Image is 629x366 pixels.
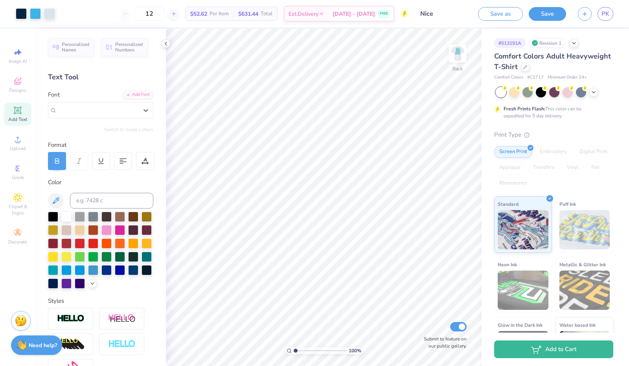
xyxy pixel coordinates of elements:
[498,260,517,269] span: Neon Ink
[8,116,27,123] span: Add Text
[494,51,611,71] span: Comfort Colors Adult Heavyweight T-Shirt
[498,200,519,208] span: Standard
[494,340,613,358] button: Add to Cart
[450,46,465,61] img: Back
[535,146,572,158] div: Embroidery
[115,42,143,53] span: Personalized Numbers
[530,38,566,48] div: Revision 1
[380,11,388,16] span: FREE
[559,321,596,329] span: Water based Ink
[261,10,272,18] span: Total
[62,42,90,53] span: Personalized Names
[57,314,85,323] img: Stroke
[48,90,60,99] label: Font
[574,146,612,158] div: Digital Print
[104,126,153,133] button: Switch to Greek Letters
[598,7,613,21] a: PK
[601,9,609,18] span: PK
[529,7,566,21] button: Save
[504,106,545,112] strong: Fresh Prints Flash:
[57,338,85,351] img: 3d Illusion
[562,162,584,174] div: Vinyl
[48,178,153,187] div: Color
[190,10,207,18] span: $52.62
[48,296,153,306] div: Styles
[452,65,463,72] div: Back
[586,162,605,174] div: Foil
[8,239,27,245] span: Decorate
[10,145,26,152] span: Upload
[108,314,136,324] img: Shadow
[349,347,361,354] span: 100 %
[134,7,165,21] input: – –
[527,74,544,81] span: # C1717
[414,6,472,22] input: Untitled Design
[333,10,375,18] span: [DATE] - [DATE]
[289,10,318,18] span: Est. Delivery
[12,174,24,181] span: Greek
[238,10,258,18] span: $631.44
[494,74,523,81] span: Comfort Colors
[108,340,136,349] img: Negative Space
[48,72,153,82] div: Text Tool
[498,210,548,249] img: Standard
[494,178,532,189] div: Rhinestones
[210,10,229,18] span: Per Item
[528,162,559,174] div: Transfers
[48,141,154,150] div: Format
[498,321,543,329] span: Glow in the Dark Ink
[559,210,610,249] img: Puff Ink
[419,335,467,350] label: Submit to feature on our public gallery.
[494,162,526,174] div: Applique
[70,193,153,209] input: e.g. 7428 c
[494,38,526,48] div: # 513191A
[478,7,523,21] button: Save as
[122,90,153,99] div: Add Font
[559,260,606,269] span: Metallic & Glitter Ink
[498,271,548,310] img: Neon Ink
[29,342,57,349] strong: Need help?
[559,271,610,310] img: Metallic & Glitter Ink
[504,105,600,119] div: This color can be expedited for 5 day delivery.
[9,58,27,64] span: Image AI
[494,146,532,158] div: Screen Print
[559,200,576,208] span: Puff Ink
[9,87,26,93] span: Designs
[548,74,587,81] span: Minimum Order: 24 +
[494,130,613,139] div: Print Type
[4,203,31,216] span: Clipart & logos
